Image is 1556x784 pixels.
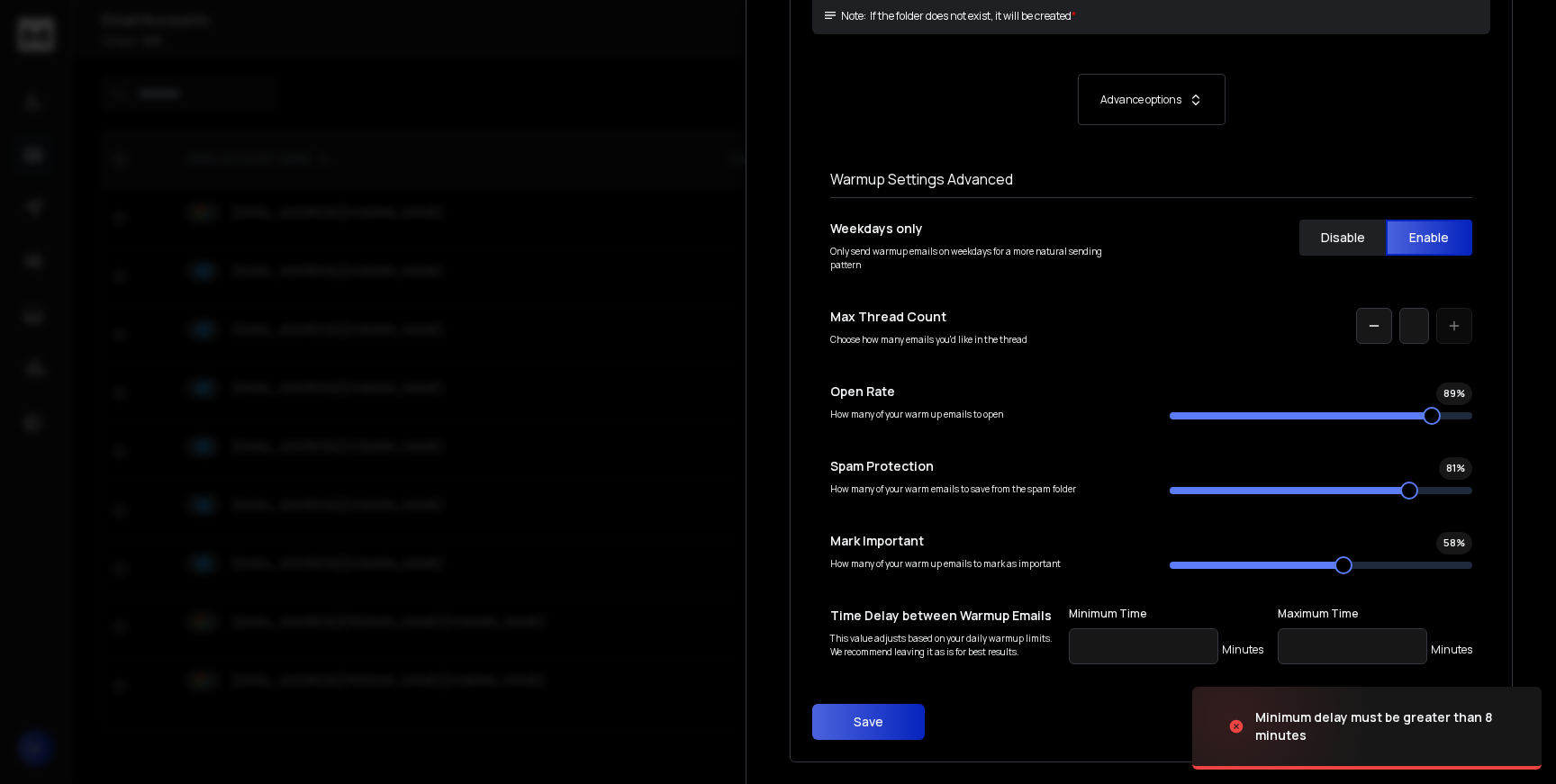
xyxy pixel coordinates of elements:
div: Minimum delay must be greater than 8 minutes [1255,708,1520,744]
label: Maximum Time [1278,607,1472,621]
button: Enable [1386,220,1472,256]
p: If the folder does not exist, it will be created [870,9,1072,23]
p: Choose how many emails you'd like in the thread [830,333,1134,347]
img: image [1192,678,1372,775]
button: Disable [1299,220,1386,256]
button: Save [812,704,925,740]
p: How many of your warm up emails to open [830,408,1134,421]
p: This value adjusts based on your daily warmup limits. We recommend leaving it as is for best resu... [830,632,1062,659]
p: Spam Protection [830,457,1134,475]
h1: Warmup Settings Advanced [830,168,1472,190]
p: Minutes [1431,643,1472,657]
label: Minimum Time [1069,607,1263,621]
p: Mark Important [830,532,1134,550]
div: 89 % [1436,383,1472,405]
p: Time Delay between Warmup Emails [830,607,1062,625]
p: Max Thread Count [830,308,1134,326]
span: Note: [823,9,866,23]
p: Minutes [1222,643,1263,657]
button: Advance options [830,74,1472,125]
p: Advance options [1100,93,1181,107]
p: Only send warmup emails on weekdays for a more natural sending pattern [830,245,1134,272]
p: How many of your warm emails to save from the spam folder [830,482,1134,496]
div: 58 % [1436,532,1472,554]
p: How many of your warm up emails to mark as important [830,557,1134,571]
div: 81 % [1439,457,1472,480]
p: Weekdays only [830,220,1134,238]
p: Open Rate [830,383,1134,401]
